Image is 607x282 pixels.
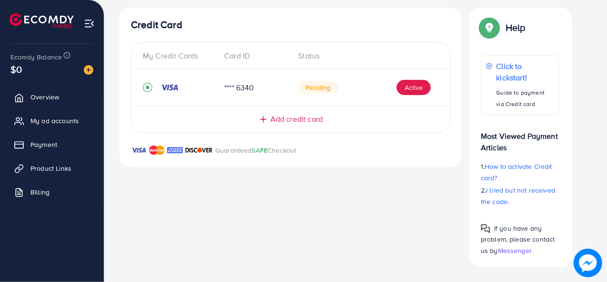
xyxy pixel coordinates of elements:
[143,50,217,61] div: My Credit Cards
[10,52,62,62] span: Ecomdy Balance
[506,22,526,33] p: Help
[167,145,183,156] img: brand
[481,123,559,153] p: Most Viewed Payment Articles
[299,81,338,94] span: Pending
[30,140,57,149] span: Payment
[252,146,268,155] span: SAFE
[131,19,450,31] h4: Credit Card
[481,185,555,206] span: I tried but not received the code.
[481,224,490,233] img: Popup guide
[143,83,152,92] svg: record circle
[217,50,290,61] div: Card ID
[10,62,22,76] span: $0
[574,249,602,277] img: image
[481,224,555,255] span: If you have any problem, please contact us by
[131,145,147,156] img: brand
[30,187,50,197] span: Billing
[30,164,71,173] span: Product Links
[7,159,97,178] a: Product Links
[498,246,532,255] span: Messenger
[7,135,97,154] a: Payment
[30,116,79,126] span: My ad accounts
[149,145,165,156] img: brand
[160,84,179,91] img: credit
[10,13,74,28] img: logo
[84,65,93,75] img: image
[397,80,431,95] button: Active
[497,87,554,110] p: Guide to payment via Credit card
[481,185,559,207] p: 2.
[7,88,97,107] a: Overview
[215,145,297,156] p: Guaranteed Checkout
[30,92,59,102] span: Overview
[481,19,498,36] img: Popup guide
[7,183,97,202] a: Billing
[185,145,213,156] img: brand
[7,111,97,130] a: My ad accounts
[84,18,95,29] img: menu
[270,114,323,125] span: Add credit card
[497,60,554,83] p: Click to kickstart!
[481,162,552,183] span: How to activate Credit card?
[481,161,559,184] p: 1.
[291,50,439,61] div: Status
